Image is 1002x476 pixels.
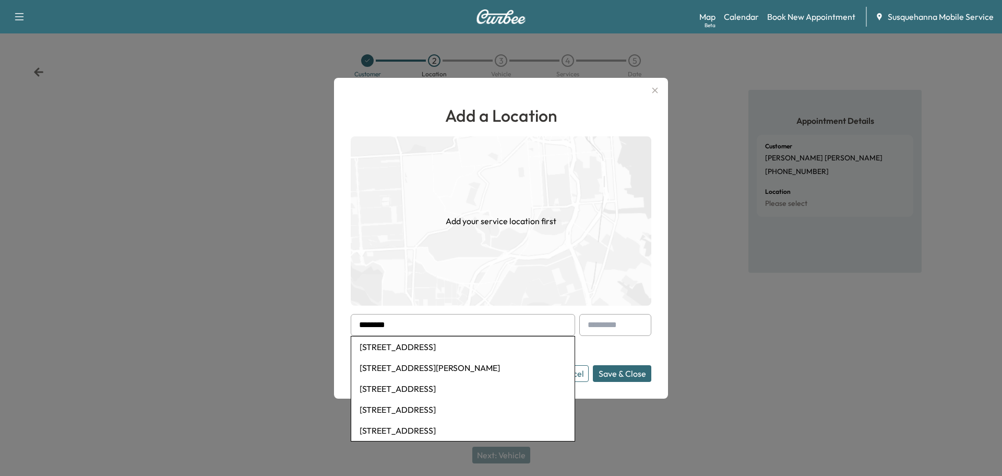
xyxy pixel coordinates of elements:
button: Save & Close [593,365,651,382]
img: Curbee Logo [476,9,526,24]
h1: Add a Location [351,103,651,128]
a: Calendar [724,10,759,23]
li: [STREET_ADDRESS] [351,336,575,357]
h1: Add your service location first [446,215,556,227]
li: [STREET_ADDRESS][PERSON_NAME] [351,357,575,378]
div: Beta [705,21,715,29]
a: MapBeta [699,10,715,23]
a: Book New Appointment [767,10,855,23]
img: empty-map-CL6vilOE.png [351,136,651,306]
li: [STREET_ADDRESS] [351,378,575,399]
li: [STREET_ADDRESS] [351,420,575,441]
li: [STREET_ADDRESS] [351,399,575,420]
span: Susquehanna Mobile Service [888,10,994,23]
